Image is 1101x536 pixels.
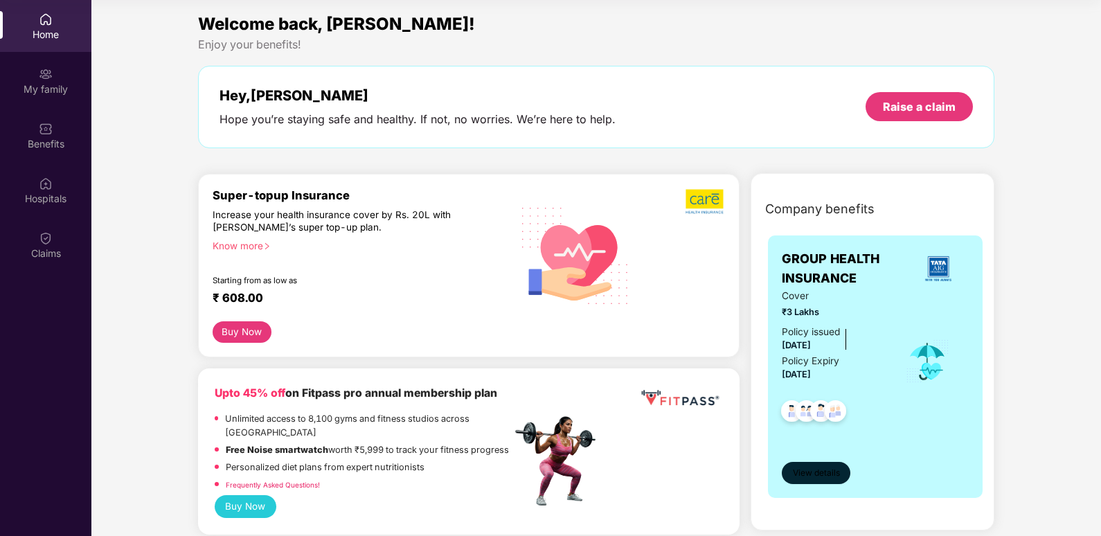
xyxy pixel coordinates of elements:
[789,396,823,430] img: svg+xml;base64,PHN2ZyB4bWxucz0iaHR0cDovL3d3dy53My5vcmcvMjAwMC9zdmciIHdpZHRoPSI0OC45MTUiIGhlaWdodD...
[213,240,503,249] div: Know more
[765,199,875,219] span: Company benefits
[39,122,53,136] img: svg+xml;base64,PHN2ZyBpZD0iQmVuZWZpdHMiIHhtbG5zPSJodHRwOi8vd3d3LnczLm9yZy8yMDAwL3N2ZyIgd2lkdGg9Ij...
[213,208,452,233] div: Increase your health insurance cover by Rs. 20L with [PERSON_NAME]’s super top-up plan.
[511,190,639,320] img: svg+xml;base64,PHN2ZyB4bWxucz0iaHR0cDovL3d3dy53My5vcmcvMjAwMC9zdmciIHhtbG5zOnhsaW5rPSJodHRwOi8vd3...
[215,386,497,400] b: on Fitpass pro annual membership plan
[782,305,886,319] span: ₹3 Lakhs
[213,276,453,285] div: Starting from as low as
[215,495,276,518] button: Buy Now
[226,461,424,474] p: Personalized diet plans from expert nutritionists
[198,14,475,34] span: Welcome back, [PERSON_NAME]!
[220,87,616,104] div: Hey, [PERSON_NAME]
[782,249,908,289] span: GROUP HEALTH INSURANCE
[213,291,498,307] div: ₹ 608.00
[39,12,53,26] img: svg+xml;base64,PHN2ZyBpZD0iSG9tZSIgeG1sbnM9Imh0dHA6Ly93d3cudzMub3JnLzIwMDAvc3ZnIiB3aWR0aD0iMjAiIG...
[818,396,852,430] img: svg+xml;base64,PHN2ZyB4bWxucz0iaHR0cDovL3d3dy53My5vcmcvMjAwMC9zdmciIHdpZHRoPSI0OC45NDMiIGhlaWdodD...
[775,396,809,430] img: svg+xml;base64,PHN2ZyB4bWxucz0iaHR0cDovL3d3dy53My5vcmcvMjAwMC9zdmciIHdpZHRoPSI0OC45NDMiIGhlaWdodD...
[511,413,608,510] img: fpp.png
[804,396,838,430] img: svg+xml;base64,PHN2ZyB4bWxucz0iaHR0cDovL3d3dy53My5vcmcvMjAwMC9zdmciIHdpZHRoPSI0OC45NDMiIGhlaWdodD...
[782,289,886,304] span: Cover
[782,340,811,350] span: [DATE]
[39,231,53,245] img: svg+xml;base64,PHN2ZyBpZD0iQ2xhaW0iIHhtbG5zPSJodHRwOi8vd3d3LnczLm9yZy8yMDAwL3N2ZyIgd2lkdGg9IjIwIi...
[263,242,271,250] span: right
[782,462,850,484] button: View details
[782,354,839,369] div: Policy Expiry
[883,99,956,114] div: Raise a claim
[226,443,509,457] p: worth ₹5,999 to track your fitness progress
[39,177,53,190] img: svg+xml;base64,PHN2ZyBpZD0iSG9zcGl0YWxzIiB4bWxucz0iaHR0cDovL3d3dy53My5vcmcvMjAwMC9zdmciIHdpZHRoPS...
[215,386,285,400] b: Upto 45% off
[220,112,616,127] div: Hope you’re staying safe and healthy. If not, no worries. We’re here to help.
[782,369,811,379] span: [DATE]
[920,250,957,287] img: insurerLogo
[905,339,950,384] img: icon
[686,188,725,215] img: b5dec4f62d2307b9de63beb79f102df3.png
[213,321,271,343] button: Buy Now
[39,67,53,81] img: svg+xml;base64,PHN2ZyB3aWR0aD0iMjAiIGhlaWdodD0iMjAiIHZpZXdCb3g9IjAgMCAyMCAyMCIgZmlsbD0ibm9uZSIgeG...
[226,445,328,455] strong: Free Noise smartwatch
[226,481,320,489] a: Frequently Asked Questions!
[638,385,722,411] img: fppp.png
[782,325,840,340] div: Policy issued
[213,188,512,202] div: Super-topup Insurance
[225,412,511,440] p: Unlimited access to 8,100 gyms and fitness studios across [GEOGRAPHIC_DATA]
[198,37,995,52] div: Enjoy your benefits!
[793,467,840,480] span: View details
